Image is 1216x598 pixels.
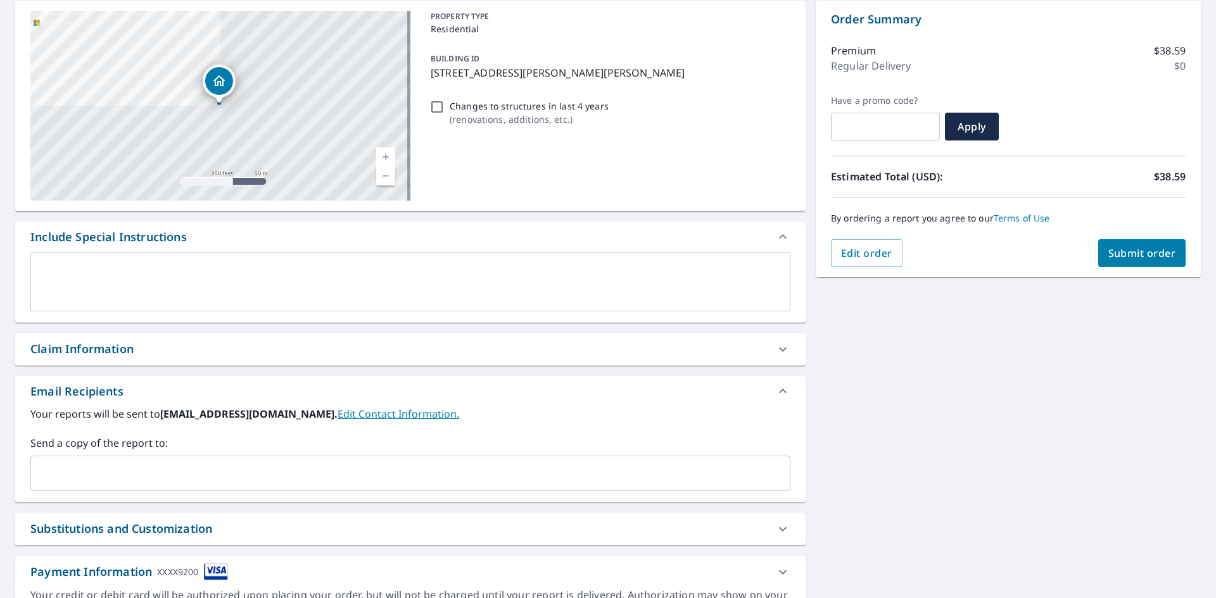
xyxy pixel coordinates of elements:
[831,11,1186,28] p: Order Summary
[30,383,123,400] div: Email Recipients
[431,22,785,35] p: Residential
[945,113,999,140] button: Apply
[204,563,228,580] img: cardImage
[450,113,609,126] p: ( renovations, additions, etc. )
[376,147,395,166] a: Current Level 17, Zoom In
[450,99,609,113] p: Changes to structures in last 4 years
[160,407,338,421] b: [EMAIL_ADDRESS][DOMAIN_NAME].
[831,58,911,73] p: Regular Delivery
[376,166,395,185] a: Current Level 17, Zoom Out
[831,239,902,267] button: Edit order
[15,513,806,545] div: Substitutions and Customization
[431,11,785,22] p: PROPERTY TYPE
[1154,169,1186,184] p: $38.59
[30,340,134,358] div: Claim Information
[157,563,198,580] div: XXXX9200
[338,407,459,421] a: EditContactInfo
[831,95,940,106] label: Have a promo code?
[203,65,236,104] div: Dropped pin, building 1, Residential property, 240 Fuller Ln Dixon, CA 95620
[831,43,876,58] p: Premium
[1174,58,1186,73] p: $0
[30,520,212,537] div: Substitutions and Customization
[994,212,1050,224] a: Terms of Use
[1154,43,1186,58] p: $38.59
[431,65,785,80] p: [STREET_ADDRESS][PERSON_NAME][PERSON_NAME]
[1098,239,1186,267] button: Submit order
[30,563,228,580] div: Payment Information
[955,120,989,134] span: Apply
[431,53,479,64] p: BUILDING ID
[30,435,790,451] label: Send a copy of the report to:
[1108,246,1176,260] span: Submit order
[30,406,790,421] label: Your reports will be sent to
[831,169,1008,184] p: Estimated Total (USD):
[841,246,892,260] span: Edit order
[30,228,187,246] div: Include Special Instructions
[15,556,806,588] div: Payment InformationXXXX9200cardImage
[831,213,1186,224] p: By ordering a report you agree to our
[15,333,806,365] div: Claim Information
[15,376,806,406] div: Email Recipients
[15,221,806,252] div: Include Special Instructions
